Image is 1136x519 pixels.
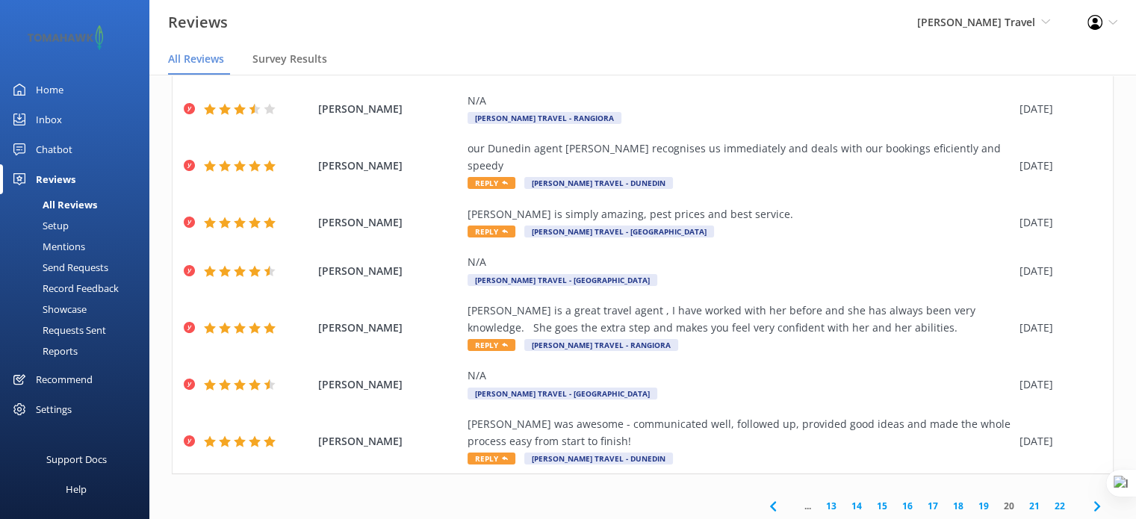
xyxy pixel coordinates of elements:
[9,320,106,341] div: Requests Sent
[468,388,657,400] span: [PERSON_NAME] Travel - [GEOGRAPHIC_DATA]
[524,339,678,351] span: [PERSON_NAME] Travel - Rangiora
[9,299,149,320] a: Showcase
[468,226,515,237] span: Reply
[9,236,85,257] div: Mentions
[9,278,119,299] div: Record Feedback
[524,226,714,237] span: [PERSON_NAME] Travel - [GEOGRAPHIC_DATA]
[36,164,75,194] div: Reviews
[318,433,460,450] span: [PERSON_NAME]
[318,376,460,393] span: [PERSON_NAME]
[9,341,78,361] div: Reports
[9,236,149,257] a: Mentions
[318,214,460,231] span: [PERSON_NAME]
[9,341,149,361] a: Reports
[917,15,1035,29] span: [PERSON_NAME] Travel
[318,101,460,117] span: [PERSON_NAME]
[22,25,108,50] img: 2-1647550015.png
[1019,158,1094,174] div: [DATE]
[971,499,996,513] a: 19
[819,499,844,513] a: 13
[468,302,1012,336] div: [PERSON_NAME] is a great travel agent , I have worked with her before and she has always been ver...
[9,194,149,215] a: All Reviews
[1047,499,1073,513] a: 22
[9,320,149,341] a: Requests Sent
[920,499,946,513] a: 17
[524,177,673,189] span: [PERSON_NAME] Travel - Dunedin
[252,52,327,66] span: Survey Results
[468,206,1012,223] div: [PERSON_NAME] is simply amazing, pest prices and best service.
[468,93,1012,109] div: N/A
[1019,101,1094,117] div: [DATE]
[524,453,673,464] span: [PERSON_NAME] Travel - Dunedin
[36,75,63,105] div: Home
[895,499,920,513] a: 16
[468,416,1012,450] div: [PERSON_NAME] was awesome - communicated well, followed up, provided good ideas and made the whol...
[869,499,895,513] a: 15
[318,158,460,174] span: [PERSON_NAME]
[1019,214,1094,231] div: [DATE]
[9,257,108,278] div: Send Requests
[468,339,515,351] span: Reply
[844,499,869,513] a: 14
[468,274,657,286] span: [PERSON_NAME] Travel - [GEOGRAPHIC_DATA]
[1019,320,1094,336] div: [DATE]
[996,499,1022,513] a: 20
[9,215,69,236] div: Setup
[9,215,149,236] a: Setup
[468,140,1012,174] div: our Dunedin agent [PERSON_NAME] recognises us immediately and deals with our bookings eficiently ...
[66,474,87,504] div: Help
[9,194,97,215] div: All Reviews
[168,52,224,66] span: All Reviews
[946,499,971,513] a: 18
[797,499,819,513] span: ...
[36,394,72,424] div: Settings
[36,134,72,164] div: Chatbot
[318,320,460,336] span: [PERSON_NAME]
[9,278,149,299] a: Record Feedback
[36,364,93,394] div: Recommend
[468,453,515,464] span: Reply
[468,367,1012,384] div: N/A
[468,177,515,189] span: Reply
[468,254,1012,270] div: N/A
[1019,433,1094,450] div: [DATE]
[1019,376,1094,393] div: [DATE]
[46,444,107,474] div: Support Docs
[9,257,149,278] a: Send Requests
[468,112,621,124] span: [PERSON_NAME] Travel - Rangiora
[1019,263,1094,279] div: [DATE]
[318,263,460,279] span: [PERSON_NAME]
[36,105,62,134] div: Inbox
[168,10,228,34] h3: Reviews
[9,299,87,320] div: Showcase
[1022,499,1047,513] a: 21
